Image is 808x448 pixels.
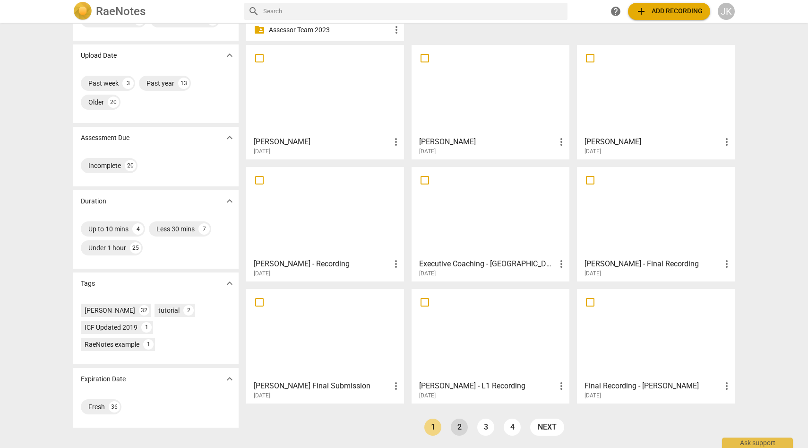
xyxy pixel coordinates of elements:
[108,97,119,108] div: 20
[722,438,793,448] div: Ask support
[610,6,621,17] span: help
[183,305,194,316] div: 2
[415,170,566,277] a: Executive Coaching - [GEOGRAPHIC_DATA] - 2024_11_15 11_00 CST - Recording[DATE]
[419,270,436,278] span: [DATE]
[223,276,237,290] button: Show more
[254,24,265,35] span: folder_shared
[419,136,556,148] h3: Dana Schon
[248,6,259,17] span: search
[585,148,601,156] span: [DATE]
[390,136,402,148] span: more_vert
[109,401,120,413] div: 36
[415,48,566,155] a: [PERSON_NAME][DATE]
[81,133,129,143] p: Assessment Due
[85,340,139,349] div: RaeNotes example
[223,194,237,208] button: Show more
[585,258,721,270] h3: Kevin Kurtz - Final Recording
[254,136,390,148] h3: Mandy Cramer
[530,419,564,436] a: next
[556,380,567,392] span: more_vert
[224,373,235,385] span: expand_more
[585,270,601,278] span: [DATE]
[73,2,237,21] a: LogoRaeNotes
[390,380,402,392] span: more_vert
[254,380,390,392] h3: Lindaman Final Submission
[269,25,391,35] p: Assessor Team 2023
[254,258,390,270] h3: Jen Jones - Recording
[254,270,270,278] span: [DATE]
[85,323,138,332] div: ICF Updated 2019
[263,4,564,19] input: Search
[636,6,703,17] span: Add recording
[249,292,401,399] a: [PERSON_NAME] Final Submission[DATE]
[580,170,731,277] a: [PERSON_NAME] - Final Recording[DATE]
[88,79,119,88] div: Past week
[607,3,624,20] a: Help
[721,380,732,392] span: more_vert
[223,372,237,386] button: Show more
[81,51,117,61] p: Upload Date
[628,3,710,20] button: Upload
[721,258,732,270] span: more_vert
[424,419,441,436] a: Page 1 is your current page
[141,322,152,333] div: 1
[224,278,235,289] span: expand_more
[504,419,521,436] a: Page 4
[580,48,731,155] a: [PERSON_NAME][DATE]
[85,306,135,315] div: [PERSON_NAME]
[636,6,647,17] span: add
[130,242,141,254] div: 25
[96,5,146,18] h2: RaeNotes
[419,258,556,270] h3: Executive Coaching - NJ - 2024_11_15 11_00 CST - Recording
[88,161,121,170] div: Incomplete
[88,402,105,412] div: Fresh
[224,132,235,143] span: expand_more
[419,380,556,392] h3: Tisha Kolek - L1 Recording
[249,170,401,277] a: [PERSON_NAME] - Recording[DATE]
[585,136,721,148] h3: Lisa Remy
[88,243,126,253] div: Under 1 hour
[88,97,104,107] div: Older
[391,24,402,35] span: more_vert
[223,48,237,62] button: Show more
[223,131,237,145] button: Show more
[132,223,144,235] div: 4
[721,136,732,148] span: more_vert
[198,223,210,235] div: 7
[139,305,149,316] div: 32
[143,339,154,350] div: 1
[556,258,567,270] span: more_vert
[156,224,195,234] div: Less 30 mins
[390,258,402,270] span: more_vert
[146,79,174,88] div: Past year
[224,195,235,207] span: expand_more
[585,392,601,400] span: [DATE]
[122,78,134,89] div: 3
[254,392,270,400] span: [DATE]
[556,136,567,148] span: more_vert
[81,196,106,206] p: Duration
[419,148,436,156] span: [DATE]
[580,292,731,399] a: Final Recording - [PERSON_NAME][DATE]
[88,224,129,234] div: Up to 10 mins
[718,3,735,20] button: JK
[451,419,468,436] a: Page 2
[81,279,95,289] p: Tags
[477,419,494,436] a: Page 3
[419,392,436,400] span: [DATE]
[125,160,136,171] div: 20
[254,148,270,156] span: [DATE]
[158,306,180,315] div: tutorial
[224,50,235,61] span: expand_more
[81,374,126,384] p: Expiration Date
[178,78,189,89] div: 13
[415,292,566,399] a: [PERSON_NAME] - L1 Recording[DATE]
[585,380,721,392] h3: Final Recording - Myers
[73,2,92,21] img: Logo
[249,48,401,155] a: [PERSON_NAME][DATE]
